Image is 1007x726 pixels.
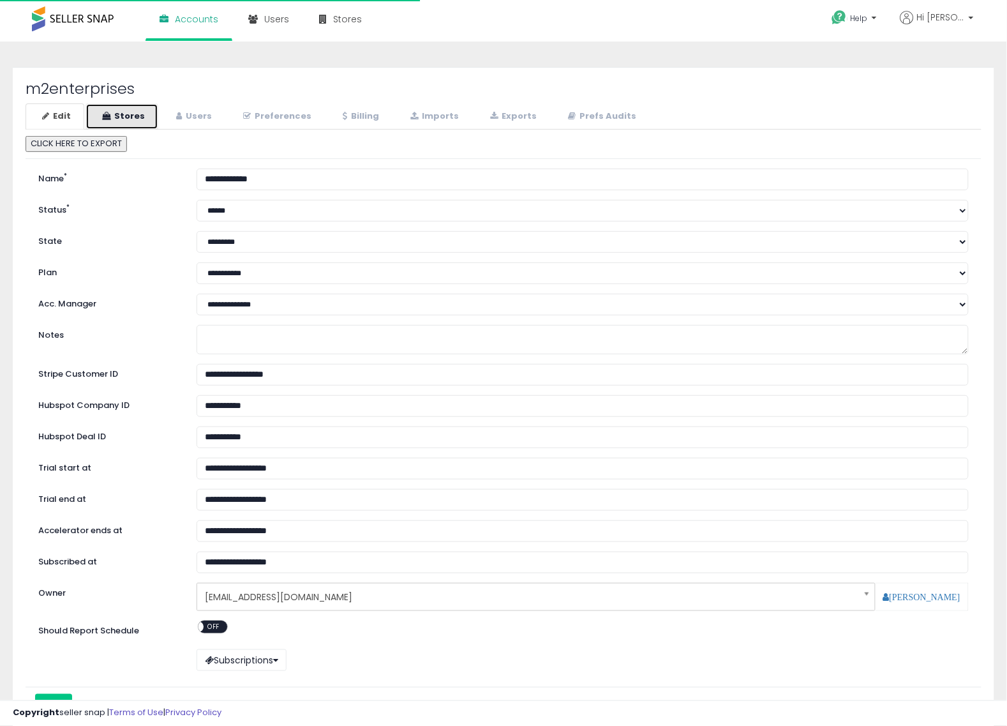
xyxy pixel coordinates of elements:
a: Hi [PERSON_NAME] [900,11,974,40]
label: Trial end at [29,489,187,506]
a: Prefs Audits [551,103,650,130]
a: Privacy Policy [165,707,221,719]
a: Users [160,103,225,130]
a: Stores [86,103,158,130]
span: Help [851,13,868,24]
strong: Copyright [13,707,59,719]
a: Billing [326,103,392,130]
label: Subscribed at [29,552,187,568]
a: Terms of Use [109,707,163,719]
span: Hi [PERSON_NAME] [917,11,965,24]
label: Stripe Customer ID [29,364,187,381]
span: Stores [333,13,362,26]
label: State [29,231,187,248]
a: Preferences [227,103,325,130]
label: Accelerator ends at [29,520,187,537]
button: Subscriptions [197,649,287,671]
label: Owner [38,587,66,600]
label: Hubspot Company ID [29,395,187,412]
button: CLICK HERE TO EXPORT [26,136,127,152]
label: Status [29,200,187,216]
span: [EMAIL_ADDRESS][DOMAIN_NAME] [205,586,851,608]
label: Acc. Manager [29,294,187,310]
a: Exports [474,103,550,130]
label: Trial start at [29,458,187,474]
a: Edit [26,103,84,130]
span: OFF [204,621,224,632]
span: Users [264,13,289,26]
label: Name [29,169,187,185]
i: Get Help [832,10,847,26]
label: Plan [29,262,187,279]
label: Should Report Schedule [38,625,139,637]
a: [PERSON_NAME] [883,593,960,601]
a: Imports [394,103,472,130]
label: Hubspot Deal ID [29,427,187,443]
span: Accounts [175,13,218,26]
div: seller snap | | [13,707,221,720]
label: Notes [29,325,187,342]
h2: m2enterprises [26,80,981,97]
